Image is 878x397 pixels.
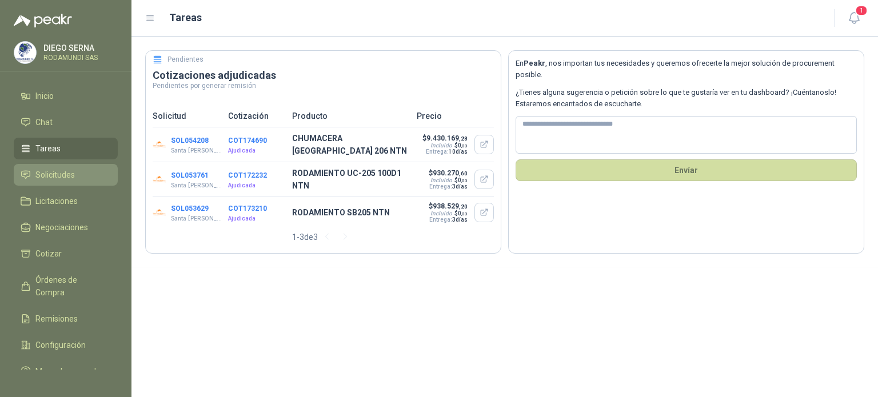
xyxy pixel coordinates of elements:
[171,181,223,190] p: Santa [PERSON_NAME]
[14,85,118,107] a: Inicio
[35,169,75,181] span: Solicitudes
[426,134,468,142] span: 9.430.169
[171,214,223,223] p: Santa [PERSON_NAME]
[459,170,468,177] span: ,60
[228,171,267,179] button: COT172232
[35,365,101,378] span: Manuales y ayuda
[430,177,452,183] div: Incluido
[228,137,267,145] button: COT174690
[228,146,285,155] p: Ajudicada
[228,204,267,212] button: COT173210
[35,142,61,155] span: Tareas
[14,42,36,63] img: Company Logo
[449,149,468,155] span: 10 días
[14,164,118,186] a: Solicitudes
[454,177,468,183] span: $
[153,110,221,122] p: Solicitud
[14,243,118,264] a: Cotizar
[35,312,78,325] span: Remisiones
[35,116,53,129] span: Chat
[292,167,410,192] p: RODAMIENTO UC-205 100D1 NTN
[516,58,857,81] p: En , nos importan tus necesidades y queremos ofrecerte la mejor solución de procurement posible.
[454,210,468,216] span: $
[14,190,118,212] a: Licitaciones
[430,210,452,216] div: Incluido
[35,221,88,234] span: Negociaciones
[454,142,468,149] span: $
[459,135,468,142] span: ,28
[43,54,115,61] p: RODAMUNDI SAS
[433,202,468,210] span: 938.529
[14,269,118,303] a: Órdenes de Compra
[43,44,115,52] p: DIEGO SERNA
[461,178,468,183] span: ,00
[171,146,223,155] p: Santa [PERSON_NAME]
[292,206,410,219] p: RODAMIENTO SB205 NTN
[422,134,468,142] p: $
[292,228,354,246] div: 1 - 3 de 3
[171,137,209,145] button: SOL054208
[169,10,202,26] h1: Tareas
[153,82,494,89] p: Pendientes por generar remisión
[292,132,410,157] p: CHUMACERA [GEOGRAPHIC_DATA] 206 NTN
[422,149,468,155] p: Entrega:
[228,110,285,122] p: Cotización
[428,169,468,177] p: $
[458,210,468,216] span: 0
[35,339,86,351] span: Configuración
[228,181,285,190] p: Ajudicada
[452,183,468,190] span: 3 días
[153,138,166,151] img: Company Logo
[452,216,468,223] span: 3 días
[153,69,494,82] h3: Cotizaciones adjudicadas
[292,110,410,122] p: Producto
[524,59,545,67] b: Peakr
[461,211,468,216] span: ,00
[428,216,468,223] p: Entrega:
[14,360,118,382] a: Manuales y ayuda
[855,5,868,16] span: 1
[516,87,857,110] p: ¿Tienes alguna sugerencia o petición sobre lo que te gustaría ver en tu dashboard? ¡Cuéntanoslo! ...
[228,214,285,223] p: Ajudicada
[35,90,54,102] span: Inicio
[458,177,468,183] span: 0
[461,143,468,149] span: ,00
[171,204,209,212] button: SOL053629
[844,8,864,29] button: 1
[433,169,468,177] span: 930.270
[14,138,118,159] a: Tareas
[428,183,468,190] p: Entrega:
[35,195,78,207] span: Licitaciones
[428,202,468,210] p: $
[171,171,209,179] button: SOL053761
[153,206,166,219] img: Company Logo
[459,203,468,210] span: ,20
[417,110,494,122] p: Precio
[14,308,118,330] a: Remisiones
[167,54,203,65] h5: Pendientes
[14,14,72,27] img: Logo peakr
[516,159,857,181] button: Envíar
[458,142,468,149] span: 0
[14,111,118,133] a: Chat
[14,334,118,356] a: Configuración
[153,173,166,186] img: Company Logo
[35,274,107,299] span: Órdenes de Compra
[35,247,62,260] span: Cotizar
[430,142,452,149] div: Incluido
[14,216,118,238] a: Negociaciones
